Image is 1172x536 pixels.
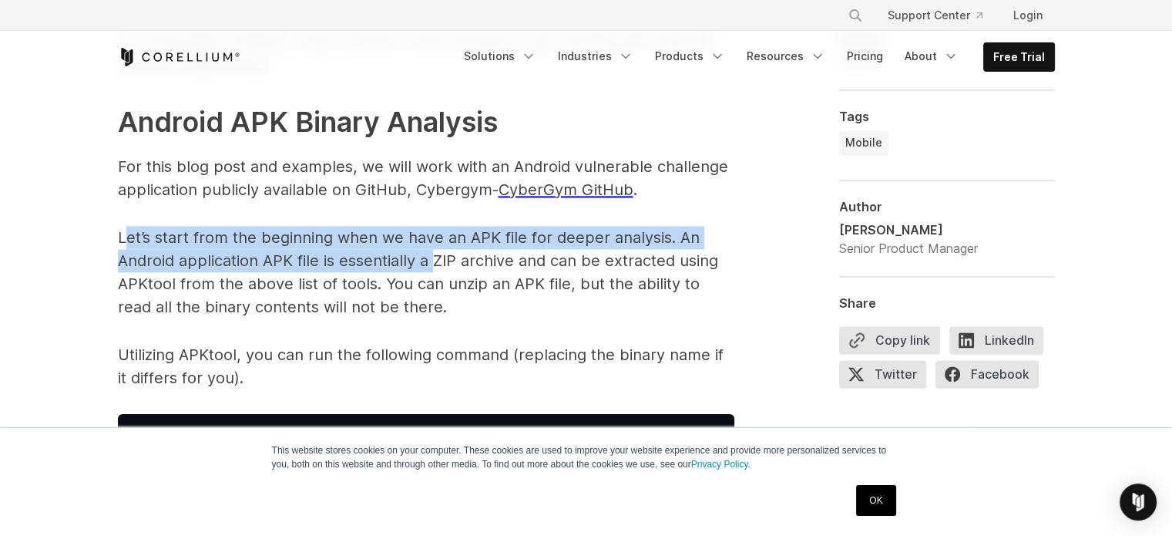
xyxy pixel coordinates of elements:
[118,343,734,389] p: Utilizing APKtool, you can run the following command (replacing the binary name if it differs for...
[839,239,978,258] div: Senior Product Manager
[839,326,940,354] button: Copy link
[949,326,1053,360] a: LinkedIn
[839,130,888,155] a: Mobile
[949,326,1043,354] span: LinkedIn
[875,2,995,29] a: Support Center
[935,360,1039,388] span: Facebook
[838,42,892,70] a: Pricing
[499,180,633,199] a: CyberGym GitHub
[118,105,498,139] strong: Android APK Binary Analysis
[455,42,546,70] a: Solutions
[1120,484,1157,521] div: Open Intercom Messenger
[935,360,1048,394] a: Facebook
[839,295,1055,311] div: Share
[646,42,734,70] a: Products
[839,199,1055,214] div: Author
[737,42,835,70] a: Resources
[1001,2,1055,29] a: Login
[839,360,926,388] span: Twitter
[118,226,734,319] p: Let’s start from the beginning when we have an APK file for deeper analysis. An Android applicati...
[845,135,882,150] span: Mobile
[839,360,935,394] a: Twitter
[118,155,734,201] p: For this blog post and examples, we will work with an Android vulnerable challenge application pu...
[829,2,1055,29] div: Navigation Menu
[895,42,968,70] a: About
[841,2,869,29] button: Search
[549,42,643,70] a: Industries
[118,48,240,66] a: Corellium Home
[839,221,978,239] div: [PERSON_NAME]
[455,42,1055,72] div: Navigation Menu
[984,43,1054,71] a: Free Trial
[839,109,1055,124] div: Tags
[691,459,751,470] a: Privacy Policy.
[272,443,901,471] p: This website stores cookies on your computer. These cookies are used to improve your website expe...
[856,485,895,516] a: OK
